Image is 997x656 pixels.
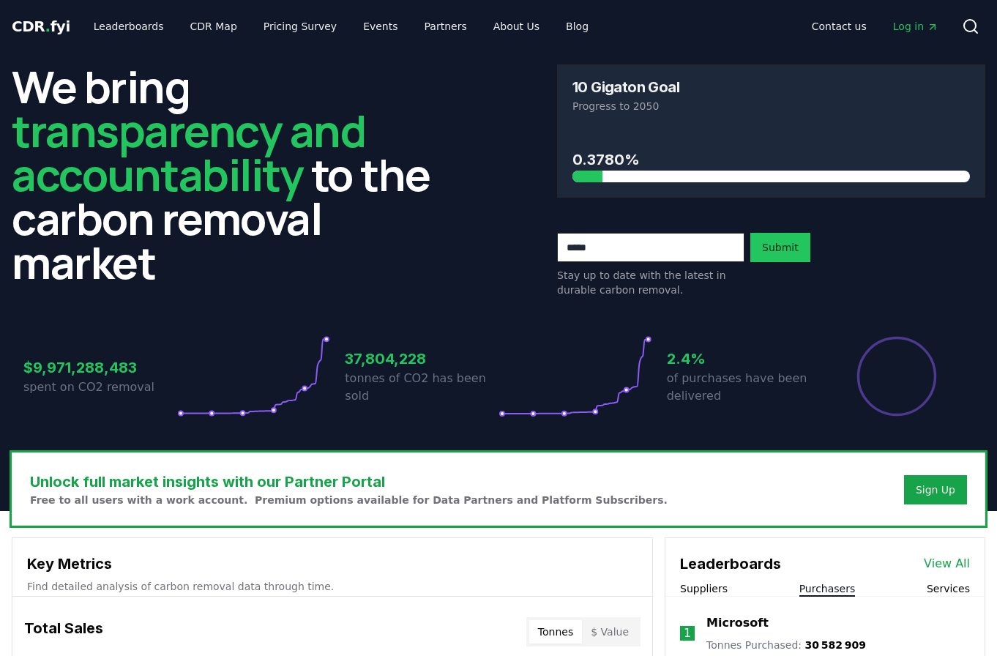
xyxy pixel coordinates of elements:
p: 1 [684,625,691,642]
p: Tonnes Purchased : [706,638,866,652]
p: Find detailed analysis of carbon removal data through time. [27,579,638,594]
button: Submit [750,233,810,262]
h2: We bring to the carbon removal market [12,64,440,284]
a: Blog [554,13,600,40]
p: spent on CO2 removal [23,379,177,396]
a: Pricing Survey [252,13,348,40]
span: CDR fyi [12,18,70,35]
a: Events [351,13,409,40]
h3: 37,804,228 [345,348,498,370]
p: Free to all users with a work account. Premium options available for Data Partners and Platform S... [30,493,668,507]
a: Log in [881,13,950,40]
span: Log in [893,19,938,34]
button: $ Value [582,620,638,644]
h3: $9,971,288,483 [23,357,177,379]
a: View All [924,555,970,573]
button: Sign Up [904,475,967,504]
h3: Leaderboards [680,553,781,575]
a: Leaderboards [82,13,176,40]
h3: 0.3780% [572,149,970,171]
nav: Main [82,13,600,40]
span: 30 582 909 [805,639,867,651]
a: Partners [413,13,479,40]
h3: Unlock full market insights with our Partner Portal [30,471,668,493]
h3: Key Metrics [27,553,638,575]
a: CDR.fyi [12,16,70,37]
a: Microsoft [706,614,769,632]
h3: 2.4% [667,348,821,370]
button: Suppliers [680,581,728,596]
p: of purchases have been delivered [667,370,821,405]
button: Tonnes [529,620,582,644]
p: Stay up to date with the latest in durable carbon removal. [557,268,744,297]
p: Progress to 2050 [572,99,970,113]
a: Sign Up [916,482,955,497]
a: CDR Map [179,13,249,40]
div: Percentage of sales delivered [856,335,938,417]
span: . [45,18,51,35]
h3: 10 Gigaton Goal [572,80,679,94]
nav: Main [800,13,950,40]
a: About Us [482,13,551,40]
button: Purchasers [799,581,856,596]
button: Services [927,581,970,596]
p: tonnes of CO2 has been sold [345,370,498,405]
h3: Total Sales [24,617,103,646]
a: Contact us [800,13,878,40]
span: transparency and accountability [12,100,365,204]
